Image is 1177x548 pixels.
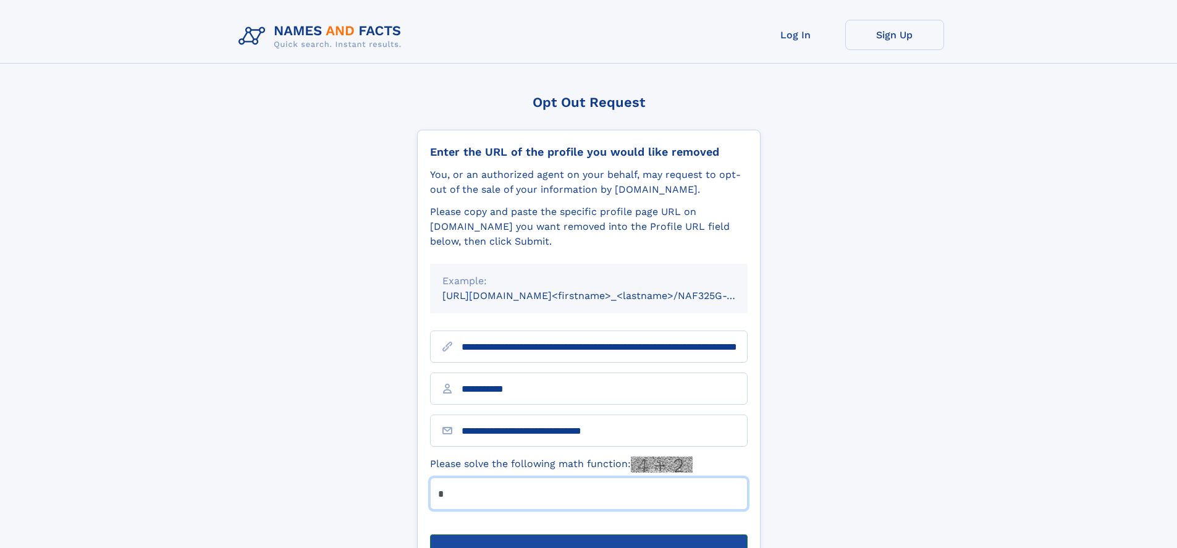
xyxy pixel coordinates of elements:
[430,204,748,249] div: Please copy and paste the specific profile page URL on [DOMAIN_NAME] you want removed into the Pr...
[442,274,735,289] div: Example:
[234,20,411,53] img: Logo Names and Facts
[746,20,845,50] a: Log In
[430,145,748,159] div: Enter the URL of the profile you would like removed
[845,20,944,50] a: Sign Up
[430,167,748,197] div: You, or an authorized agent on your behalf, may request to opt-out of the sale of your informatio...
[442,290,771,301] small: [URL][DOMAIN_NAME]<firstname>_<lastname>/NAF325G-xxxxxxxx
[430,457,693,473] label: Please solve the following math function:
[417,95,761,110] div: Opt Out Request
